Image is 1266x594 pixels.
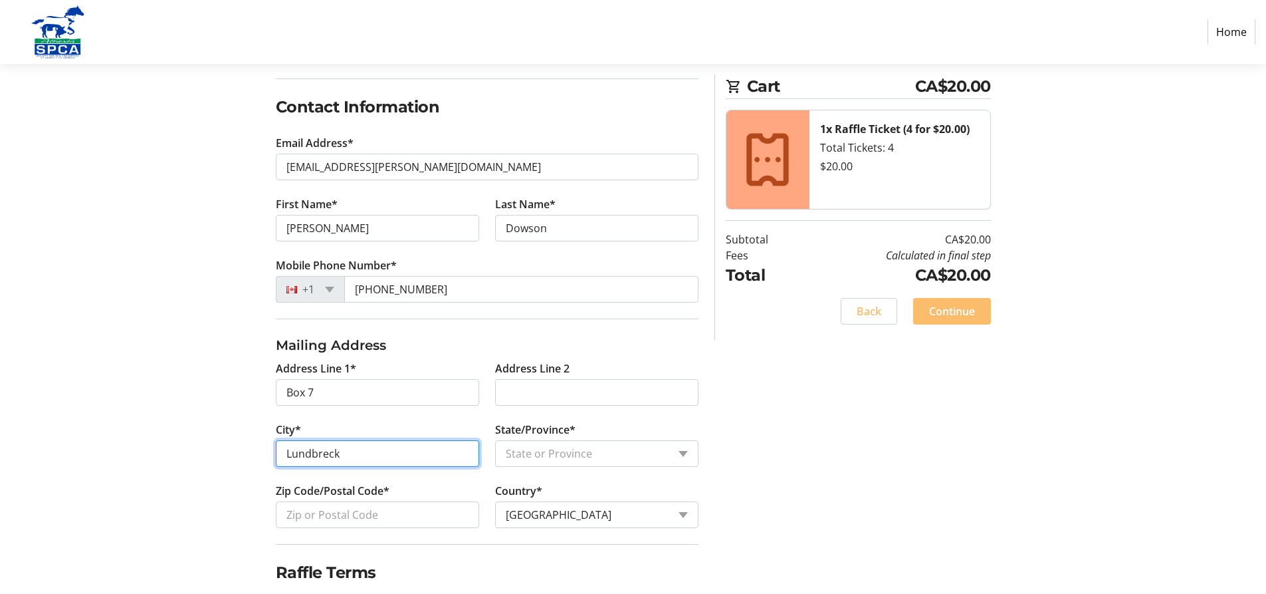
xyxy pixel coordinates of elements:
[276,440,479,467] input: City
[726,247,802,263] td: Fees
[344,276,698,303] input: (506) 234-5678
[726,231,802,247] td: Subtotal
[820,158,980,174] div: $20.00
[913,298,991,325] button: Continue
[276,257,397,273] label: Mobile Phone Number*
[1208,19,1255,45] a: Home
[276,95,698,119] h2: Contact Information
[820,140,980,156] div: Total Tickets: 4
[857,303,881,319] span: Back
[820,122,970,136] strong: 1x Raffle Ticket (4 for $20.00)
[802,231,991,247] td: CA$20.00
[276,379,479,406] input: Address
[276,135,354,151] label: Email Address*
[841,298,897,325] button: Back
[11,5,105,59] img: Alberta SPCA's Logo
[929,303,975,319] span: Continue
[495,483,542,499] label: Country*
[276,483,389,499] label: Zip Code/Postal Code*
[276,335,698,355] h3: Mailing Address
[276,422,301,438] label: City*
[747,74,915,98] span: Cart
[495,361,570,376] label: Address Line 2
[276,361,356,376] label: Address Line 1*
[802,247,991,263] td: Calculated in final step
[276,196,338,212] label: First Name*
[495,196,556,212] label: Last Name*
[726,263,802,287] td: Total
[915,74,991,98] span: CA$20.00
[802,263,991,287] td: CA$20.00
[495,422,576,438] label: State/Province*
[276,502,479,528] input: Zip or Postal Code
[276,561,698,585] h2: Raffle Terms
